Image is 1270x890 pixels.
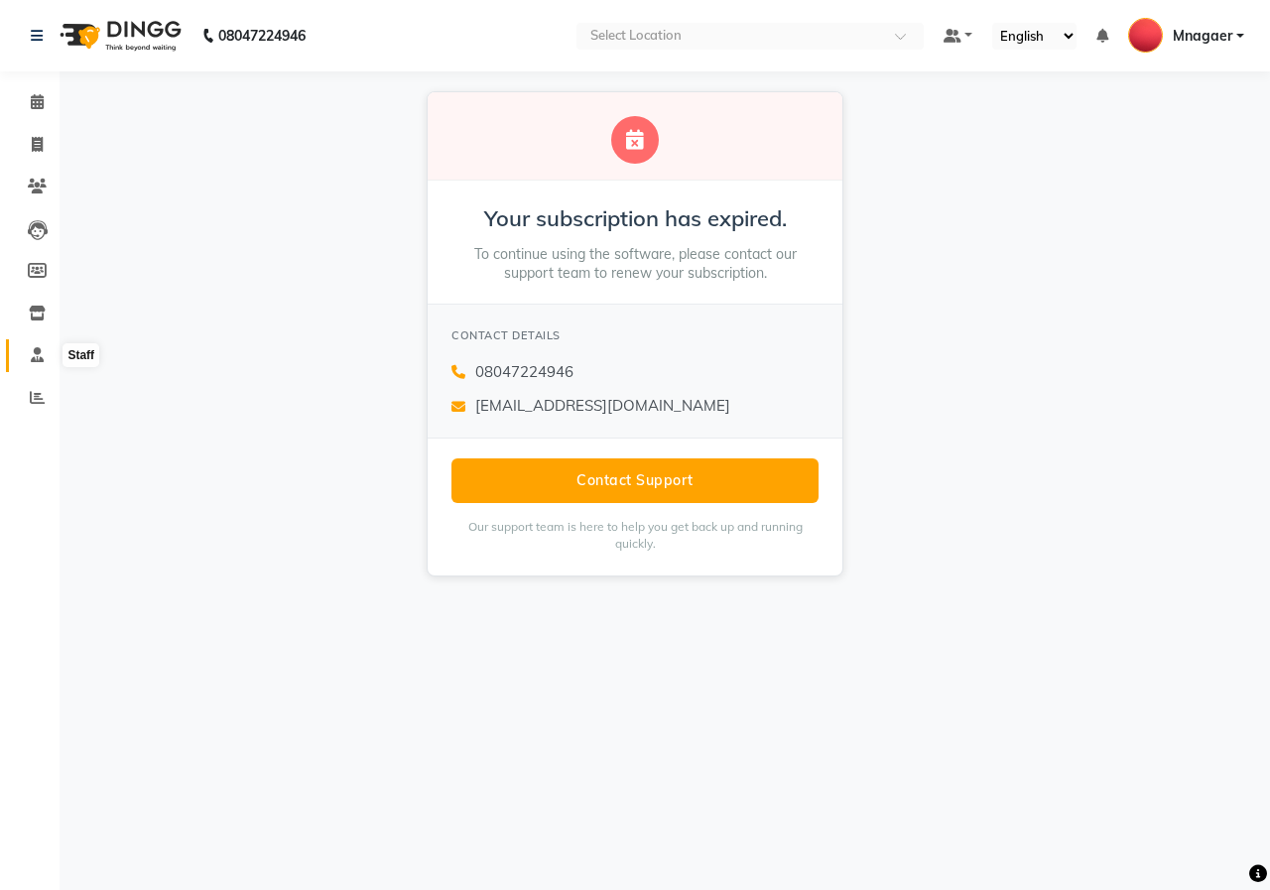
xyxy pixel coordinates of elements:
[475,395,730,418] span: [EMAIL_ADDRESS][DOMAIN_NAME]
[51,8,187,64] img: logo
[218,8,306,64] b: 08047224946
[451,458,819,503] button: Contact Support
[590,26,682,46] div: Select Location
[451,519,819,553] p: Our support team is here to help you get back up and running quickly.
[475,361,573,384] span: 08047224946
[451,328,561,342] span: CONTACT DETAILS
[1128,18,1163,53] img: Mnagaer
[451,245,819,284] p: To continue using the software, please contact our support team to renew your subscription.
[1173,26,1232,47] span: Mnagaer
[451,204,819,233] h2: Your subscription has expired.
[63,343,99,367] div: Staff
